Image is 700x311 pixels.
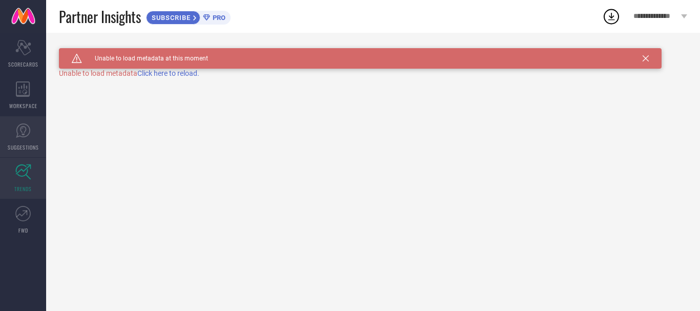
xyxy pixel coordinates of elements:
[8,143,39,151] span: SUGGESTIONS
[146,8,231,25] a: SUBSCRIBEPRO
[9,102,37,110] span: WORKSPACE
[82,55,208,62] span: Unable to load metadata at this moment
[59,48,89,56] h1: TRENDS
[18,226,28,234] span: FWD
[137,69,199,77] span: Click here to reload.
[147,14,193,22] span: SUBSCRIBE
[8,60,38,68] span: SCORECARDS
[14,185,32,193] span: TRENDS
[59,6,141,27] span: Partner Insights
[59,69,687,77] div: Unable to load metadata
[602,7,621,26] div: Open download list
[210,14,225,22] span: PRO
